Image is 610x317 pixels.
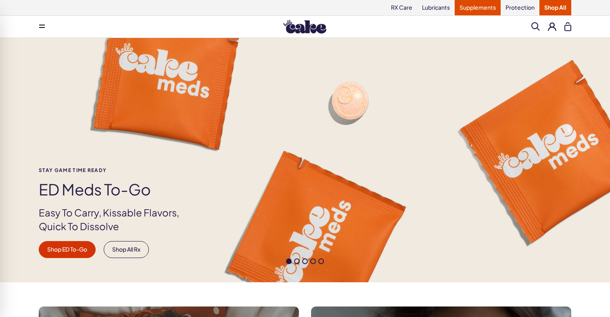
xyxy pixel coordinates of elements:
[39,206,193,233] p: Easy To Carry, Kissable Flavors, Quick To Dissolve
[283,20,326,34] img: Hello Cake
[39,168,193,173] span: Stay Game time ready
[39,241,96,258] a: Shop ED To-Go
[39,181,193,198] h1: ED Meds to-go
[104,241,149,258] a: Shop All Rx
